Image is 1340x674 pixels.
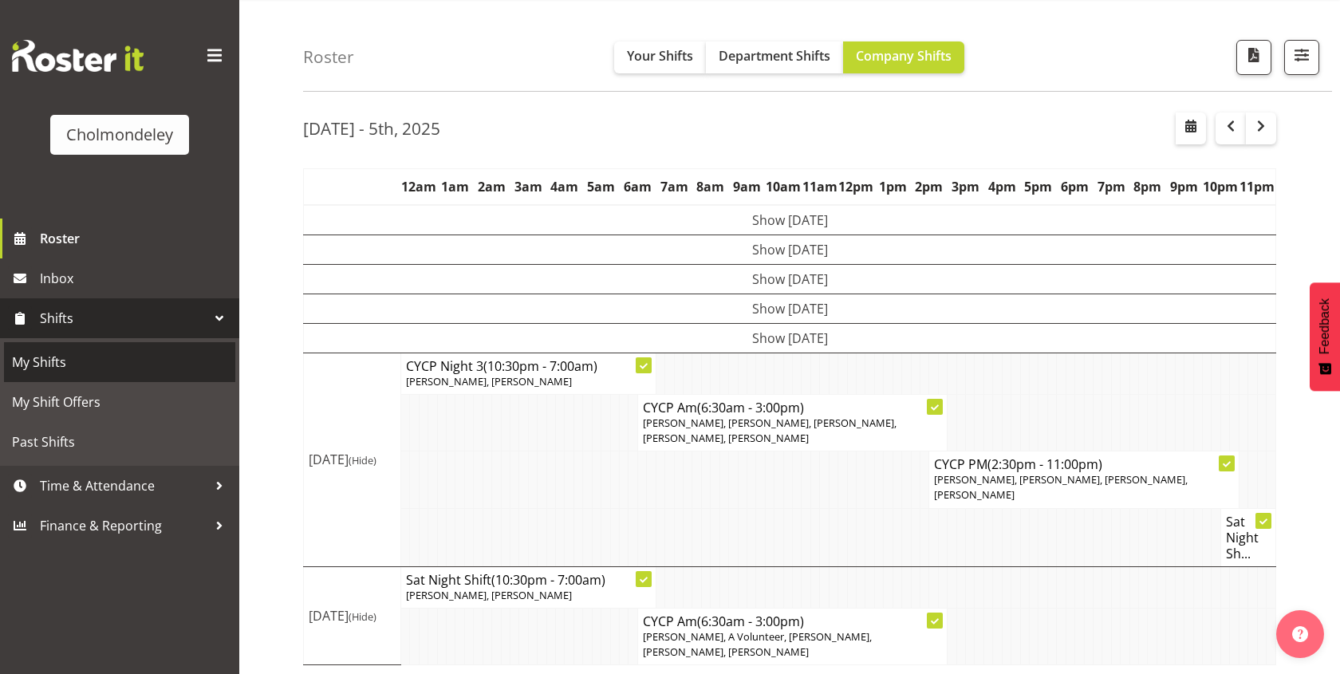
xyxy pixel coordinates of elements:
[40,514,207,538] span: Finance & Reporting
[692,168,729,205] th: 8am
[1236,40,1271,75] button: Download a PDF of the roster according to the set date range.
[802,168,838,205] th: 11am
[1176,112,1206,144] button: Select a specific date within the roster.
[719,47,830,65] span: Department Shifts
[697,399,804,416] span: (6:30am - 3:00pm)
[1292,626,1308,642] img: help-xxl-2.png
[12,350,227,374] span: My Shifts
[1203,168,1239,205] th: 10pm
[934,456,1233,472] h4: CYCP PM
[1129,168,1166,205] th: 8pm
[4,382,235,422] a: My Shift Offers
[483,357,597,375] span: (10:30pm - 7:00am)
[40,474,207,498] span: Time & Attendance
[304,205,1276,235] td: Show [DATE]
[40,266,231,290] span: Inbox
[4,422,235,462] a: Past Shifts
[400,168,437,205] th: 12am
[406,588,572,602] span: [PERSON_NAME], [PERSON_NAME]
[40,227,231,250] span: Roster
[12,40,144,72] img: Rosterit website logo
[706,41,843,73] button: Department Shifts
[406,572,651,588] h4: Sat Night Shift
[304,323,1276,353] td: Show [DATE]
[583,168,620,205] th: 5am
[643,629,872,659] span: [PERSON_NAME], A Volunteer, [PERSON_NAME], [PERSON_NAME], [PERSON_NAME]
[304,235,1276,264] td: Show [DATE]
[1020,168,1057,205] th: 5pm
[874,168,911,205] th: 1pm
[856,47,952,65] span: Company Shifts
[911,168,948,205] th: 2pm
[987,455,1102,473] span: (2:30pm - 11:00pm)
[643,400,942,416] h4: CYCP Am
[1057,168,1094,205] th: 6pm
[1166,168,1203,205] th: 9pm
[643,613,942,629] h4: CYCP Am
[1284,40,1319,75] button: Filter Shifts
[948,168,984,205] th: 3pm
[304,294,1276,323] td: Show [DATE]
[1310,282,1340,391] button: Feedback - Show survey
[656,168,692,205] th: 7am
[1226,514,1271,562] h4: Sat Night Sh...
[934,472,1188,502] span: [PERSON_NAME], [PERSON_NAME], [PERSON_NAME], [PERSON_NAME]
[491,571,605,589] span: (10:30pm - 7:00am)
[1093,168,1129,205] th: 7pm
[349,609,376,624] span: (Hide)
[627,47,693,65] span: Your Shifts
[406,374,572,388] span: [PERSON_NAME], [PERSON_NAME]
[983,168,1020,205] th: 4pm
[349,453,376,467] span: (Hide)
[304,566,401,665] td: [DATE]
[1239,168,1275,205] th: 11pm
[303,48,354,66] h4: Roster
[303,118,440,139] h2: [DATE] - 5th, 2025
[437,168,474,205] th: 1am
[474,168,510,205] th: 2am
[765,168,802,205] th: 10am
[838,168,875,205] th: 12pm
[4,342,235,382] a: My Shifts
[729,168,766,205] th: 9am
[304,264,1276,294] td: Show [DATE]
[66,123,173,147] div: Cholmondeley
[406,358,651,374] h4: CYCP Night 3
[40,306,207,330] span: Shifts
[510,168,546,205] th: 3am
[546,168,583,205] th: 4am
[12,390,227,414] span: My Shift Offers
[643,416,897,445] span: [PERSON_NAME], [PERSON_NAME], [PERSON_NAME], [PERSON_NAME], [PERSON_NAME]
[697,613,804,630] span: (6:30am - 3:00pm)
[12,430,227,454] span: Past Shifts
[304,353,401,566] td: [DATE]
[843,41,964,73] button: Company Shifts
[1318,298,1332,354] span: Feedback
[614,41,706,73] button: Your Shifts
[620,168,656,205] th: 6am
